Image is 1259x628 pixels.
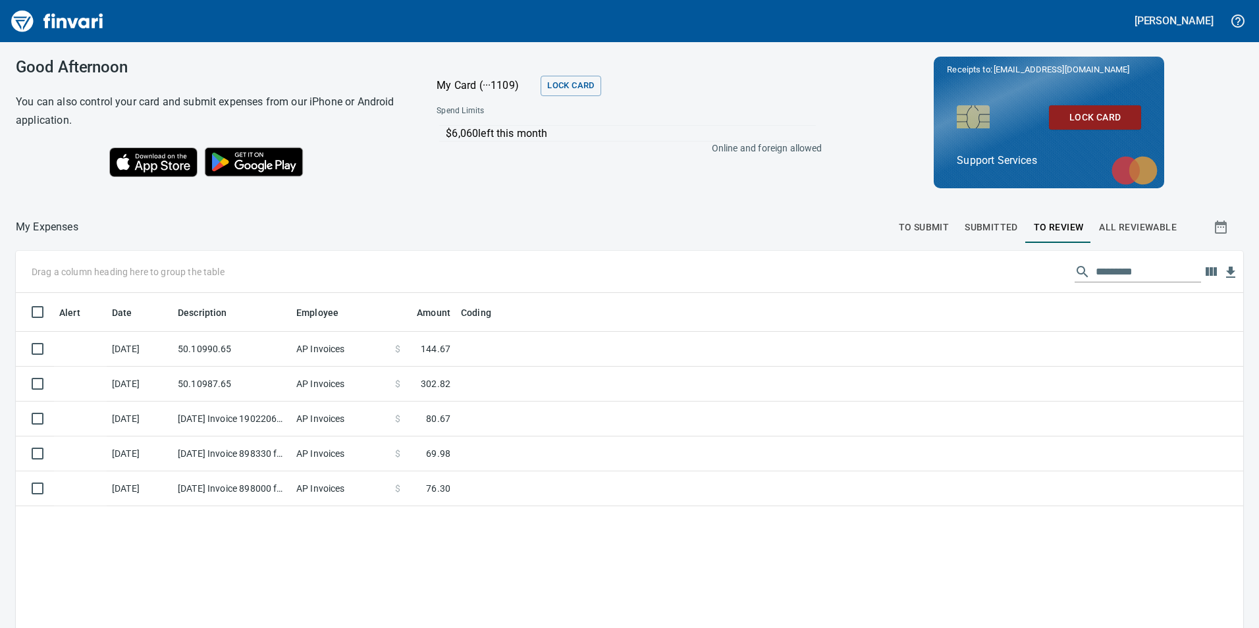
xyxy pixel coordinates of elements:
[1135,14,1214,28] h5: [PERSON_NAME]
[109,147,198,177] img: Download on the App Store
[1131,11,1217,31] button: [PERSON_NAME]
[437,78,535,93] p: My Card (···1109)
[547,78,594,93] span: Lock Card
[173,436,291,471] td: [DATE] Invoice 898330 from [PERSON_NAME] Parts Corp. DBA Napa (1-39725)
[107,367,173,402] td: [DATE]
[296,305,356,321] span: Employee
[16,58,404,76] h3: Good Afternoon
[8,5,107,37] img: Finvari
[107,471,173,506] td: [DATE]
[1099,219,1177,236] span: All Reviewable
[173,332,291,367] td: 50.10990.65
[965,219,1018,236] span: Submitted
[1049,105,1141,130] button: Lock Card
[421,377,450,390] span: 302.82
[421,342,450,355] span: 144.67
[899,219,950,236] span: To Submit
[395,412,400,425] span: $
[426,142,822,155] p: Online and foreign allowed
[417,305,450,321] span: Amount
[1221,263,1241,282] button: Download table
[32,265,225,278] p: Drag a column heading here to group the table
[112,305,149,321] span: Date
[173,471,291,506] td: [DATE] Invoice 898000 from [PERSON_NAME] Parts Corp. DBA Napa (1-39725)
[446,126,815,142] p: $6,060 left this month
[173,367,291,402] td: 50.10987.65
[395,447,400,460] span: $
[178,305,244,321] span: Description
[426,412,450,425] span: 80.67
[296,305,338,321] span: Employee
[16,219,78,235] p: My Expenses
[16,93,404,130] h6: You can also control your card and submit expenses from our iPhone or Android application.
[291,367,390,402] td: AP Invoices
[107,332,173,367] td: [DATE]
[112,305,132,321] span: Date
[107,436,173,471] td: [DATE]
[541,76,601,96] button: Lock Card
[1059,109,1131,126] span: Lock Card
[461,305,491,321] span: Coding
[1201,211,1243,243] button: Show transactions within a particular date range
[1034,219,1084,236] span: To Review
[461,305,508,321] span: Coding
[400,305,450,321] span: Amount
[395,342,400,355] span: $
[957,153,1141,169] p: Support Services
[59,305,80,321] span: Alert
[173,402,291,436] td: [DATE] Invoice 190220686-00 from Tacoma Screw Products Inc (1-10999)
[198,140,311,184] img: Get it on Google Play
[426,447,450,460] span: 69.98
[426,482,450,495] span: 76.30
[947,63,1151,76] p: Receipts to:
[992,63,1131,76] span: [EMAIL_ADDRESS][DOMAIN_NAME]
[16,219,78,235] nav: breadcrumb
[1201,262,1221,282] button: Choose columns to display
[395,482,400,495] span: $
[1105,149,1164,192] img: mastercard.svg
[437,105,652,118] span: Spend Limits
[395,377,400,390] span: $
[291,471,390,506] td: AP Invoices
[178,305,227,321] span: Description
[291,332,390,367] td: AP Invoices
[59,305,97,321] span: Alert
[107,402,173,436] td: [DATE]
[291,402,390,436] td: AP Invoices
[291,436,390,471] td: AP Invoices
